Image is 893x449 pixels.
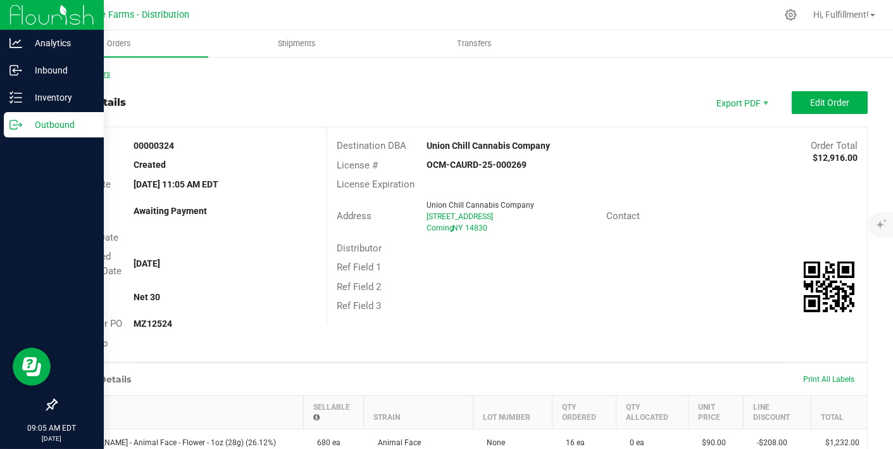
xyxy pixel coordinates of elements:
[473,396,552,429] th: Lot Number
[804,262,854,312] img: Scan me!
[337,140,406,151] span: Destination DBA
[427,212,493,221] span: [STREET_ADDRESS]
[9,91,22,104] inline-svg: Inventory
[703,91,779,114] li: Export PDF
[623,438,644,447] span: 0 ea
[90,38,148,49] span: Orders
[811,140,858,151] span: Order Total
[792,91,868,114] button: Edit Order
[9,37,22,49] inline-svg: Analytics
[616,396,688,429] th: Qty Allocated
[134,179,218,189] strong: [DATE] 11:05 AM EDT
[13,348,51,386] iframe: Resource center
[751,438,788,447] span: -$208.00
[134,141,174,151] strong: 00000324
[208,30,386,57] a: Shipments
[803,375,854,384] span: Print All Labels
[337,210,372,222] span: Address
[607,210,640,222] span: Contact
[337,300,381,312] span: Ref Field 3
[819,438,859,447] span: $1,232.00
[813,9,869,20] span: Hi, Fulfillment!
[22,90,98,105] p: Inventory
[453,224,463,232] span: NY
[9,64,22,77] inline-svg: Inbound
[337,179,415,190] span: License Expiration
[30,30,208,57] a: Orders
[303,396,363,429] th: Sellable
[337,243,382,254] span: Distributor
[783,9,799,21] div: Manage settings
[440,38,509,49] span: Transfers
[427,201,534,210] span: Union Chill Cannabis Company
[22,117,98,132] p: Outbound
[337,281,381,293] span: Ref Field 2
[134,258,160,269] strong: [DATE]
[6,422,98,434] p: 09:05 AM EDT
[451,224,453,232] span: ,
[688,396,743,429] th: Unit Price
[813,153,858,163] strong: $12,916.00
[22,35,98,51] p: Analytics
[559,438,585,447] span: 16 ea
[134,206,207,216] strong: Awaiting Payment
[65,438,277,447] span: [PERSON_NAME] - Animal Face - Flower - 1oz (28g) (26.12%)
[311,438,340,447] span: 680 ea
[134,292,160,302] strong: Net 30
[385,30,563,57] a: Transfers
[9,118,22,131] inline-svg: Outbound
[480,438,505,447] span: None
[804,262,854,312] qrcode: 00000324
[465,224,487,232] span: 14830
[134,319,172,329] strong: MZ12524
[696,438,726,447] span: $90.00
[427,141,550,151] strong: Union Chill Cannabis Company
[134,160,166,170] strong: Created
[427,224,454,232] span: Corning
[811,396,867,429] th: Total
[69,9,189,20] span: Sapphire Farms - Distribution
[6,434,98,443] p: [DATE]
[337,160,378,171] span: License #
[364,396,473,429] th: Strain
[810,98,849,108] span: Edit Order
[744,396,811,429] th: Line Discount
[261,38,333,49] span: Shipments
[552,396,616,429] th: Qty Ordered
[22,63,98,78] p: Inbound
[57,396,304,429] th: Item
[337,262,381,273] span: Ref Field 1
[372,438,421,447] span: Animal Face
[427,160,527,170] strong: OCM-CAURD-25-000269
